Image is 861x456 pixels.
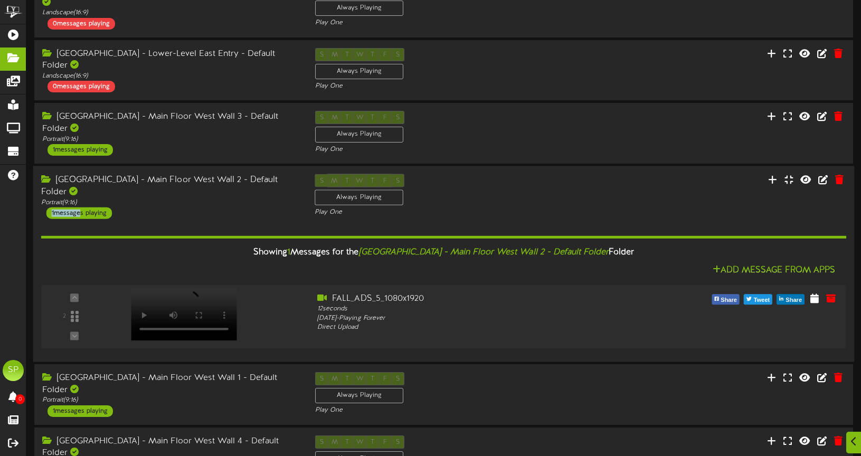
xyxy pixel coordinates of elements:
[48,144,113,156] div: 1 messages playing
[3,360,24,381] div: SP
[42,111,299,135] div: [GEOGRAPHIC_DATA] - Main Floor West Wall 3 - Default Folder
[317,305,637,314] div: 12 seconds
[315,208,572,217] div: Play One
[41,174,299,198] div: [GEOGRAPHIC_DATA] - Main Floor West Wall 2 - Default Folder
[752,294,772,306] span: Tweet
[42,8,299,17] div: Landscape ( 16:9 )
[783,294,804,306] span: Share
[287,248,290,257] span: 1
[317,314,637,323] div: [DATE] - Playing Forever
[317,323,637,332] div: Direct Upload
[315,190,403,205] div: Always Playing
[48,405,113,417] div: 1 messages playing
[46,207,112,219] div: 1 messages playing
[15,394,25,404] span: 0
[315,82,572,91] div: Play One
[315,145,572,154] div: Play One
[315,388,403,403] div: Always Playing
[718,294,739,306] span: Share
[48,18,115,30] div: 0 messages playing
[42,372,299,396] div: [GEOGRAPHIC_DATA] - Main Floor West Wall 1 - Default Folder
[317,293,637,305] div: FALL_ADS_5_1080x1920
[744,294,772,305] button: Tweet
[42,48,299,72] div: [GEOGRAPHIC_DATA] - Lower-Level East Entry - Default Folder
[33,241,855,264] div: Showing Messages for the Folder
[315,1,403,16] div: Always Playing
[41,198,299,207] div: Portrait ( 9:16 )
[315,406,572,415] div: Play One
[359,248,609,257] i: [GEOGRAPHIC_DATA] - Main Floor West Wall 2 - Default Folder
[42,135,299,144] div: Portrait ( 9:16 )
[315,127,403,142] div: Always Playing
[709,264,839,277] button: Add Message From Apps
[712,294,740,305] button: Share
[777,294,805,305] button: Share
[42,72,299,81] div: Landscape ( 16:9 )
[42,396,299,405] div: Portrait ( 9:16 )
[315,18,572,27] div: Play One
[48,81,115,92] div: 0 messages playing
[315,64,403,79] div: Always Playing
